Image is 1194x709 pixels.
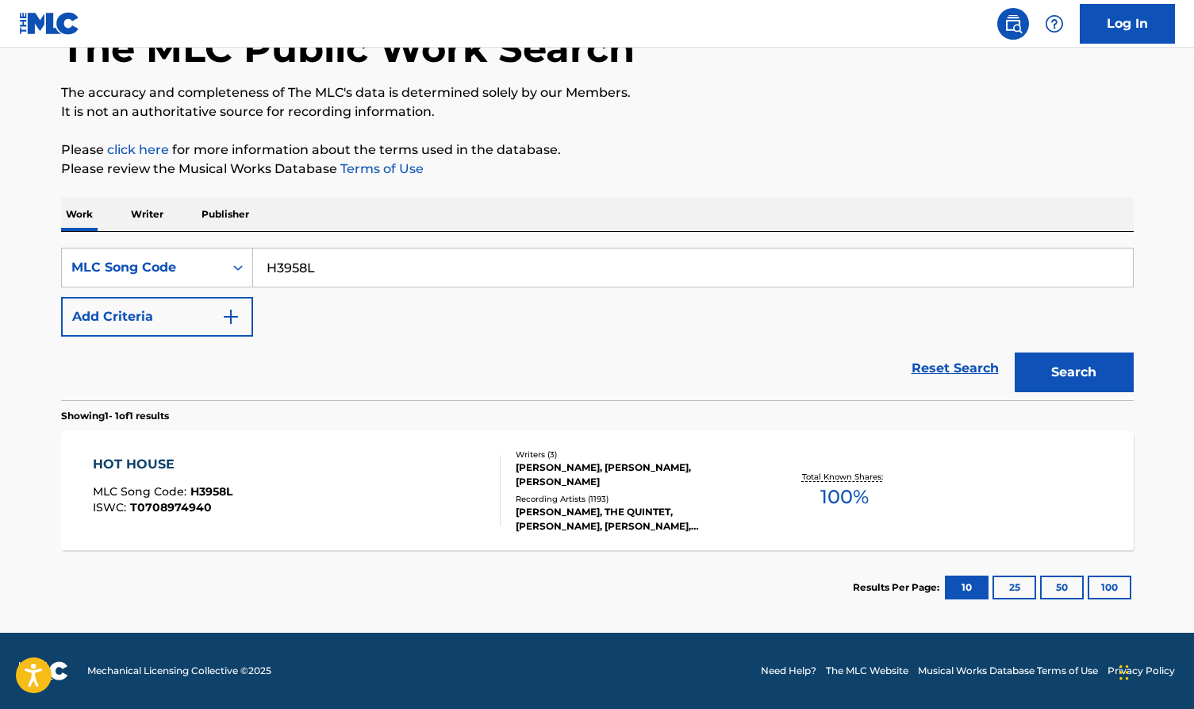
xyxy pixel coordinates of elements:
[945,576,989,599] button: 10
[61,102,1134,121] p: It is not an authoritative source for recording information.
[221,307,240,326] img: 9d2ae6d4665cec9f34b9.svg
[93,500,130,514] span: ISWC :
[61,198,98,231] p: Work
[918,664,1098,678] a: Musical Works Database Terms of Use
[19,12,80,35] img: MLC Logo
[93,484,190,499] span: MLC Song Code :
[61,25,635,72] h1: The MLC Public Work Search
[61,409,169,423] p: Showing 1 - 1 of 1 results
[997,8,1029,40] a: Public Search
[71,258,214,277] div: MLC Song Code
[61,248,1134,400] form: Search Form
[1004,14,1023,33] img: search
[516,460,755,489] div: [PERSON_NAME], [PERSON_NAME], [PERSON_NAME]
[820,483,869,511] span: 100 %
[1108,664,1175,678] a: Privacy Policy
[1080,4,1175,44] a: Log In
[516,505,755,534] div: [PERSON_NAME], THE QUINTET, [PERSON_NAME], [PERSON_NAME], [PERSON_NAME], [PERSON_NAME], [PERSON_N...
[1040,576,1084,599] button: 50
[93,455,232,474] div: HOT HOUSE
[337,161,424,176] a: Terms of Use
[126,198,168,231] p: Writer
[904,351,1007,386] a: Reset Search
[1045,14,1064,33] img: help
[516,449,755,460] div: Writers ( 3 )
[197,198,254,231] p: Publisher
[826,664,908,678] a: The MLC Website
[190,484,232,499] span: H3958L
[107,142,169,157] a: click here
[802,471,887,483] p: Total Known Shares:
[1039,8,1070,40] div: Help
[516,493,755,505] div: Recording Artists ( 1193 )
[19,661,68,680] img: logo
[87,664,271,678] span: Mechanical Licensing Collective © 2025
[61,141,1134,160] p: Please for more information about the terms used in the database.
[853,580,943,595] p: Results Per Page:
[992,576,1036,599] button: 25
[61,83,1134,102] p: The accuracy and completeness of The MLC's data is determined solely by our Members.
[61,297,253,337] button: Add Criteria
[1115,633,1194,709] iframe: Chat Widget
[1119,649,1129,696] div: Drag
[1015,353,1134,392] button: Search
[761,664,816,678] a: Need Help?
[130,500,212,514] span: T0708974940
[61,431,1134,550] a: HOT HOUSEMLC Song Code:H3958LISWC:T0708974940Writers (3)[PERSON_NAME], [PERSON_NAME], [PERSON_NAM...
[1088,576,1131,599] button: 100
[61,160,1134,179] p: Please review the Musical Works Database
